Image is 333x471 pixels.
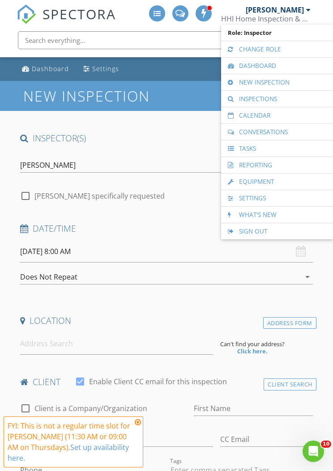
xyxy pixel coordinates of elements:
[226,223,329,239] a: Sign Out
[264,378,316,390] div: Client Search
[34,404,147,413] label: Client is a Company/Organization
[32,64,69,73] div: Dashboard
[17,4,36,24] img: The Best Home Inspection Software - Spectora
[237,347,268,355] strong: Click here.
[20,376,313,388] h4: client
[226,174,329,190] a: Equipment
[18,61,73,77] a: Dashboard
[226,74,329,90] a: New Inspection
[8,420,132,463] div: FYI: This is not a regular time slot for [PERSON_NAME] (11:30 AM or 09:00 AM on Thursdays).
[226,41,329,57] a: Change Role
[221,14,311,23] div: HHI Home Inspection & Pest Control
[43,4,116,23] span: SPECTORA
[321,441,331,448] span: 10
[226,207,329,223] a: What's New
[226,140,329,157] a: Tasks
[246,5,304,14] div: [PERSON_NAME]
[80,61,123,77] a: Settings
[92,64,119,73] div: Settings
[226,124,329,140] a: Conversations
[20,333,213,355] input: Address Search
[20,161,76,169] div: [PERSON_NAME]
[17,12,116,31] a: SPECTORA
[263,317,316,329] div: Address Form
[23,88,222,104] h1: New Inspection
[20,223,313,234] h4: Date/Time
[89,377,227,386] label: Enable Client CC email for this inspection
[226,107,329,123] a: Calendar
[220,340,285,348] span: Can't find your address?
[18,31,297,49] input: Search everything...
[20,273,77,281] div: Does Not Repeat
[20,315,313,327] h4: Location
[226,58,329,74] a: Dashboard
[226,25,329,41] span: Role: Inspector
[20,132,313,144] h4: INSPECTOR(S)
[226,157,329,173] a: Reporting
[303,441,324,462] iframe: Intercom live chat
[302,272,313,282] i: arrow_drop_down
[34,191,165,200] label: [PERSON_NAME] specifically requested
[226,91,329,107] a: Inspections
[226,190,329,206] a: Settings
[20,241,313,263] input: Select date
